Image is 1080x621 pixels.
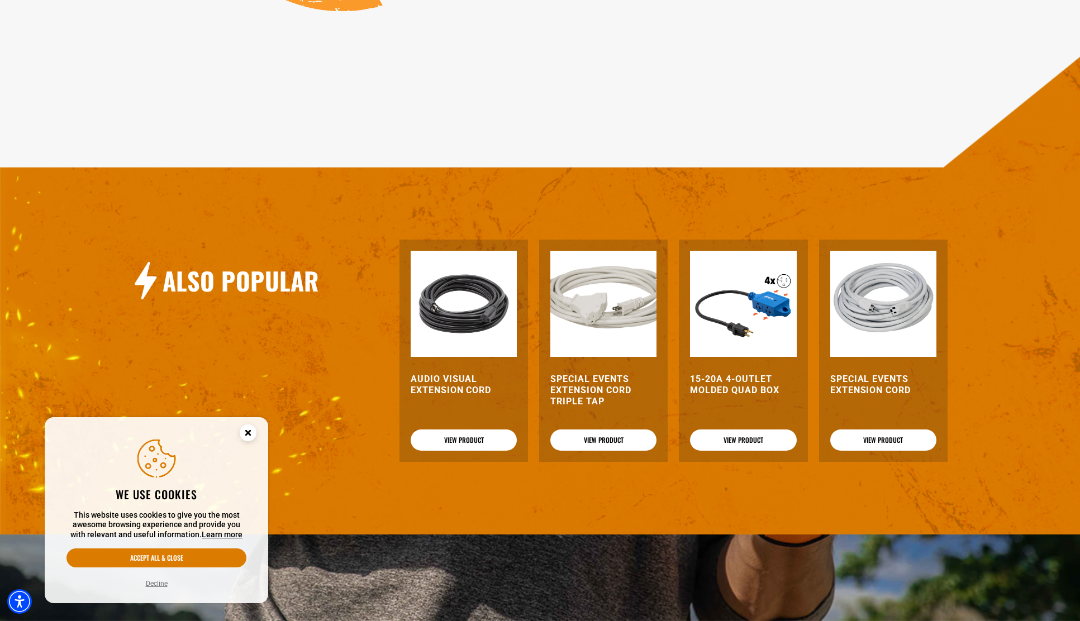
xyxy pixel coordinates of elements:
[830,374,936,396] a: Special Events Extension Cord
[228,417,268,452] button: Close this option
[66,487,246,501] h2: We use cookies
[411,251,517,357] img: black
[690,374,796,396] a: 15-20A 4-Outlet Molded Quad Box
[550,251,656,357] img: white
[830,429,936,451] a: View Product
[163,265,319,297] h2: Also Popular
[411,374,517,396] a: Audio Visual Extension Cord
[7,589,32,614] div: Accessibility Menu
[690,429,796,451] a: View Product
[690,251,796,357] img: 15-20A 4-Outlet Molded Quad Box
[142,578,171,589] button: Decline
[411,429,517,451] a: View Product
[830,251,936,357] img: white
[66,548,246,567] button: Accept all & close
[202,530,242,539] a: This website uses cookies to give you the most awesome browsing experience and provide you with r...
[45,417,268,604] aside: Cookie Consent
[550,374,656,407] a: Special Events Extension Cord Triple Tap
[66,510,246,540] p: This website uses cookies to give you the most awesome browsing experience and provide you with r...
[550,429,656,451] a: View Product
